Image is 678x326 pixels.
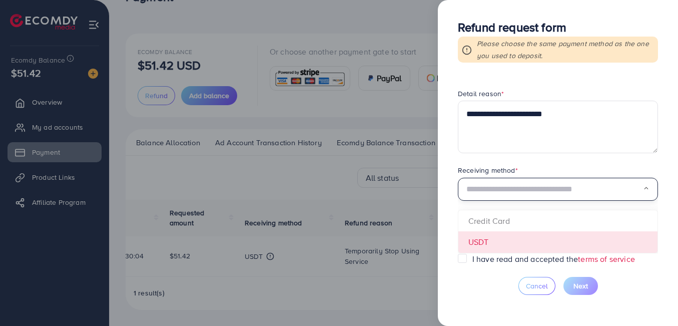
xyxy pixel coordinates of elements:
h3: Refund request form [458,20,658,35]
span: Credit Card [468,215,510,226]
span: Next [573,281,588,291]
label: I have read and accepted the [472,253,635,265]
span: USDT [468,236,489,247]
iframe: Chat [635,281,670,318]
button: Next [563,277,598,295]
input: Search for option [466,182,643,197]
p: Please choose the same payment method as the one you used to deposit. [477,38,654,62]
label: Receiving method [458,165,518,175]
button: Cancel [518,277,555,295]
span: Cancel [526,281,548,291]
label: Detail reason [458,89,504,99]
a: terms of service [578,253,635,264]
div: Search for option [458,178,658,201]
